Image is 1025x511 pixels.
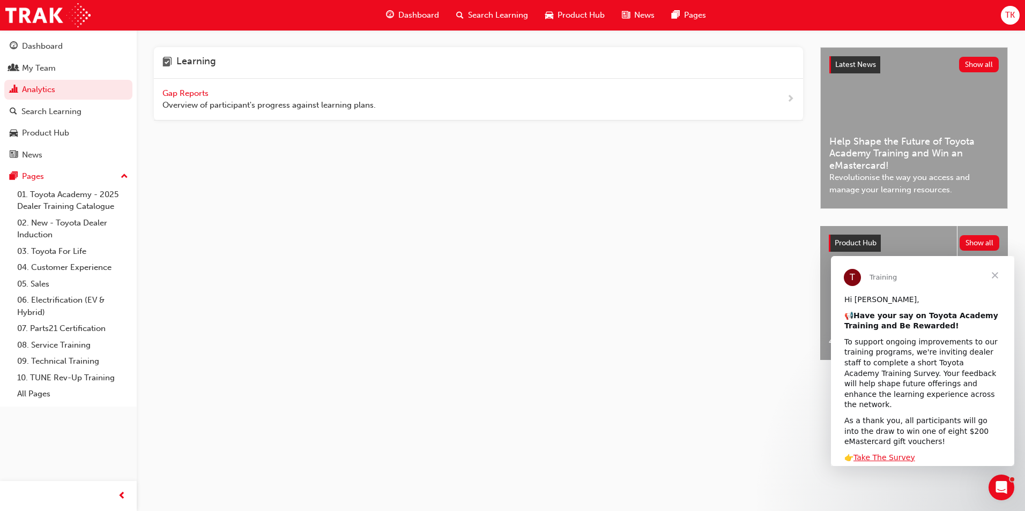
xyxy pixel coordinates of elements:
span: Product Hub [835,238,877,247]
iframe: Intercom live chat [989,475,1014,500]
button: Pages [4,167,132,186]
span: news-icon [10,151,18,160]
a: Gap Reports Overview of participant's progress against learning plans.next-icon [154,79,803,121]
a: news-iconNews [613,4,663,26]
a: My Team [4,58,132,78]
a: Analytics [4,80,132,100]
a: Product HubShow all [829,235,999,252]
span: TK [1005,9,1015,21]
span: News [634,9,655,21]
a: 04. Customer Experience [13,259,132,276]
span: 4x4 and Towing [829,335,948,348]
a: 08. Service Training [13,337,132,354]
span: next-icon [786,93,794,106]
span: search-icon [10,107,17,117]
span: Overview of participant's progress against learning plans. [162,99,376,111]
span: guage-icon [386,9,394,22]
a: 10. TUNE Rev-Up Training [13,370,132,386]
button: DashboardMy TeamAnalyticsSearch LearningProduct HubNews [4,34,132,167]
a: 09. Technical Training [13,353,132,370]
div: News [22,149,42,161]
div: Pages [22,170,44,183]
a: search-iconSearch Learning [448,4,537,26]
div: My Team [22,62,56,74]
span: pages-icon [10,172,18,182]
span: car-icon [545,9,553,22]
a: 01. Toyota Academy - 2025 Dealer Training Catalogue [13,186,132,215]
a: Search Learning [4,102,132,122]
a: 02. New - Toyota Dealer Induction [13,215,132,243]
div: Product Hub [22,127,69,139]
span: Revolutionise the way you access and manage your learning resources. [829,171,999,196]
a: Dashboard [4,36,132,56]
h4: Learning [176,56,216,70]
span: news-icon [622,9,630,22]
button: TK [1001,6,1020,25]
span: chart-icon [10,85,18,95]
a: All Pages [13,386,132,402]
span: pages-icon [672,9,680,22]
a: 05. Sales [13,276,132,292]
a: 07. Parts21 Certification [13,320,132,337]
button: Show all [959,57,999,72]
span: search-icon [456,9,464,22]
a: News [4,145,132,165]
button: Show all [960,235,1000,251]
span: Dashboard [398,9,439,21]
div: Dashboard [22,40,63,52]
span: Help Shape the Future of Toyota Academy Training and Win an eMastercard! [829,136,999,172]
span: Pages [684,9,706,21]
span: prev-icon [118,490,126,503]
span: Product Hub [558,9,605,21]
span: guage-icon [10,42,18,51]
a: Latest NewsShow all [829,56,999,73]
img: Trak [5,3,91,27]
a: 06. Electrification (EV & Hybrid) [13,292,132,320]
span: up-icon [121,170,128,184]
span: car-icon [10,129,18,138]
a: 4x4 and Towing [820,226,957,360]
a: Latest NewsShow allHelp Shape the Future of Toyota Academy Training and Win an eMastercard!Revolu... [820,47,1008,209]
span: learning-icon [162,56,172,70]
span: Gap Reports [162,88,211,98]
iframe: Intercom live chat message [831,256,1014,466]
a: car-iconProduct Hub [537,4,613,26]
div: Search Learning [21,106,81,118]
a: 03. Toyota For Life [13,243,132,260]
a: guage-iconDashboard [377,4,448,26]
a: Product Hub [4,123,132,143]
span: people-icon [10,64,18,73]
span: Search Learning [468,9,528,21]
span: Latest News [835,60,876,69]
a: pages-iconPages [663,4,715,26]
